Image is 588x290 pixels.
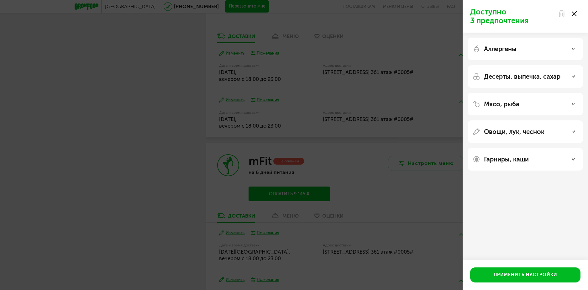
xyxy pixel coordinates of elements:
p: Гарниры, каши [484,156,529,163]
p: Доступно 3 предпочтения [470,8,554,25]
p: Мясо, рыба [484,100,519,108]
p: Аллергены [484,45,517,53]
p: Десерты, выпечка, сахар [484,73,560,80]
p: Овощи, лук, чеснок [484,128,544,135]
button: Применить настройки [470,267,580,282]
